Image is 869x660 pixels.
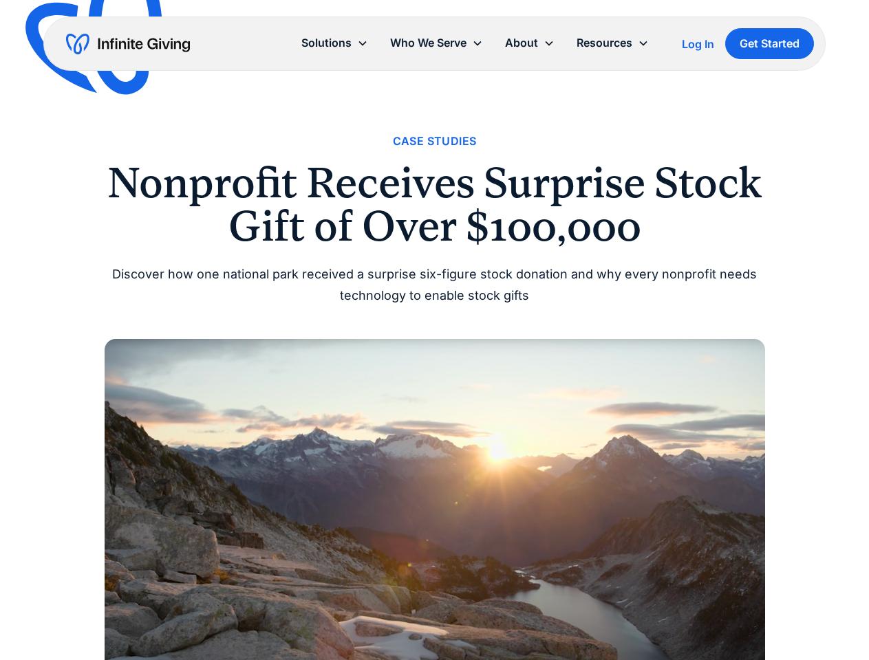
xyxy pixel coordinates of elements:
[566,28,660,58] div: Resources
[682,38,714,49] div: Log In
[66,33,190,55] a: home
[290,28,379,58] div: Solutions
[494,28,566,58] div: About
[682,36,714,52] a: Log In
[725,28,814,59] a: Get Started
[301,34,352,52] div: Solutions
[505,34,538,52] div: About
[379,28,494,58] div: Who We Serve
[390,34,466,52] div: Who We Serve
[105,162,765,247] h1: Nonprofit Receives Surprise Stock Gift of Over $100,000
[105,264,765,306] div: Discover how one national park received a surprise six-figure stock donation and why every nonpro...
[577,34,632,52] div: Resources
[393,132,477,151] a: Case Studies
